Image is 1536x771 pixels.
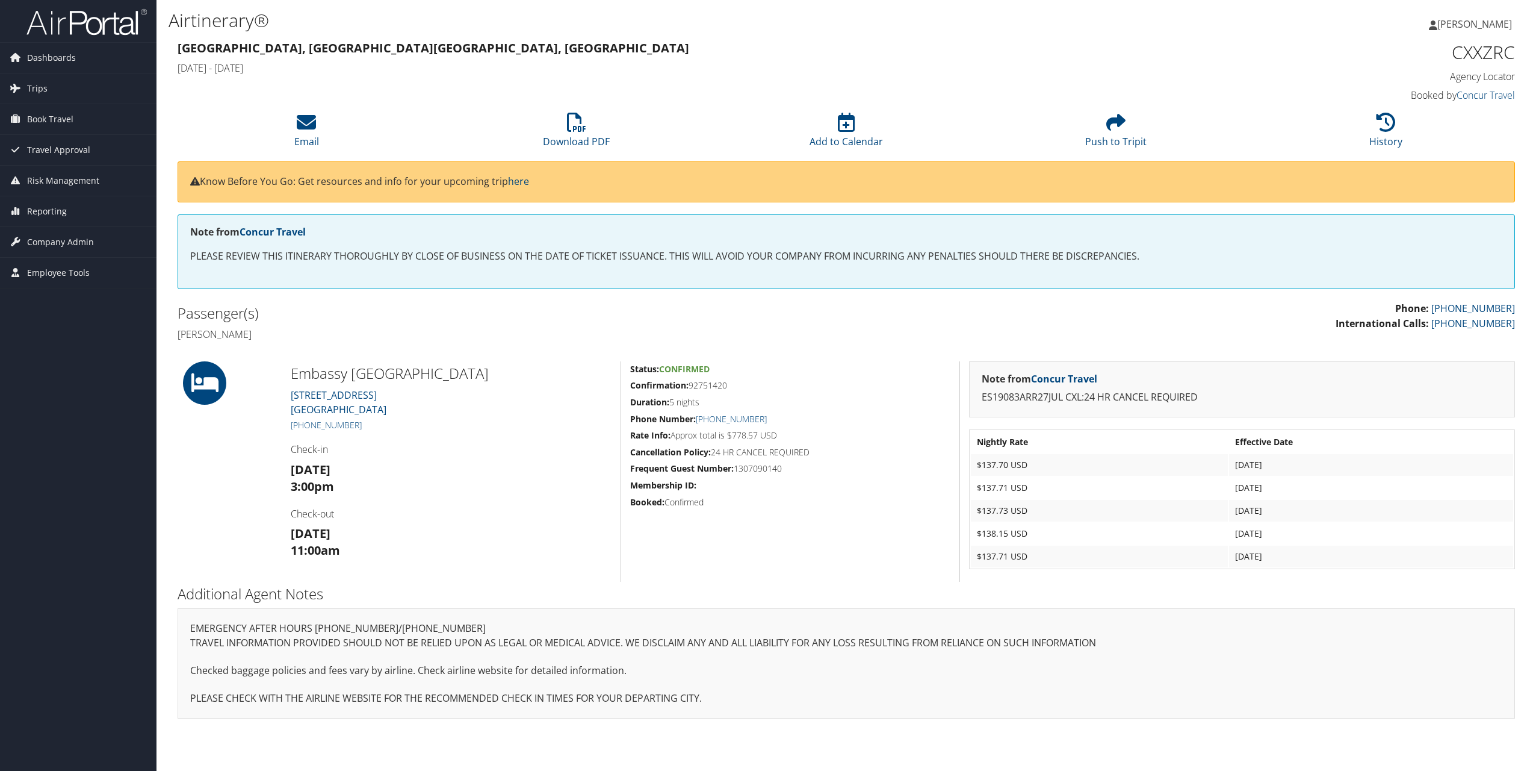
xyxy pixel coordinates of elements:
strong: Phone: [1395,302,1429,315]
td: [DATE] [1229,523,1513,545]
strong: International Calls: [1336,317,1429,330]
h5: 1307090140 [630,463,950,475]
strong: Note from [982,372,1097,385]
strong: 11:00am [291,542,340,558]
strong: Duration: [630,396,669,408]
strong: Note from [190,225,306,239]
h2: Embassy [GEOGRAPHIC_DATA] [291,363,612,384]
a: [PERSON_NAME] [1429,6,1524,42]
h2: Passenger(s) [178,303,837,323]
strong: Membership ID: [630,479,696,491]
a: [PHONE_NUMBER] [1431,317,1515,330]
a: Push to Tripit [1085,119,1147,148]
a: Concur Travel [240,225,306,239]
p: ES19083ARR27JUL CXL:24 HR CANCEL REQUIRED [982,390,1502,405]
td: [DATE] [1229,546,1513,567]
span: Dashboards [27,43,76,73]
span: Travel Approval [27,135,90,165]
a: Concur Travel [1031,372,1097,385]
span: Book Travel [27,104,73,134]
strong: Booked: [630,496,664,508]
h5: 92751420 [630,379,950,392]
p: TRAVEL INFORMATION PROVIDED SHOULD NOT BE RELIED UPON AS LEGAL OR MEDICAL ADVICE. WE DISCLAIM ANY... [190,635,1502,651]
span: Trips [27,73,48,104]
h1: CXXZRC [1194,40,1515,65]
strong: [DATE] [291,525,330,542]
strong: Rate Info: [630,429,670,441]
h4: Check-out [291,507,612,520]
strong: 3:00pm [291,478,334,495]
a: [STREET_ADDRESS][GEOGRAPHIC_DATA] [291,389,386,416]
h4: Check-in [291,443,612,456]
h4: Booked by [1194,89,1515,102]
strong: Frequent Guest Number: [630,463,734,474]
td: $137.70 USD [971,454,1228,476]
strong: [DATE] [291,461,330,478]
a: Add to Calendar [810,119,883,148]
a: History [1369,119,1402,148]
td: $137.73 USD [971,500,1228,522]
span: Company Admin [27,227,94,257]
h1: Airtinerary® [169,8,1072,33]
a: [PHONE_NUMBER] [291,419,362,431]
a: [PHONE_NUMBER] [1431,302,1515,315]
span: [PERSON_NAME] [1437,17,1512,31]
img: airportal-logo.png [26,8,147,36]
strong: Status: [630,363,659,375]
p: Checked baggage policies and fees vary by airline. Check airline website for detailed information. [190,663,1502,679]
td: $137.71 USD [971,477,1228,499]
strong: Confirmation: [630,379,689,391]
th: Nightly Rate [971,431,1228,453]
a: Email [294,119,319,148]
td: [DATE] [1229,477,1513,499]
td: [DATE] [1229,454,1513,476]
h5: Confirmed [630,496,950,508]
p: PLEASE CHECK WITH THE AIRLINE WEBSITE FOR THE RECOMMENDED CHECK IN TIMES FOR YOUR DEPARTING CITY. [190,691,1502,707]
h5: Approx total is $778.57 USD [630,429,950,442]
a: here [508,175,529,188]
div: EMERGENCY AFTER HOURS [PHONE_NUMBER]/[PHONE_NUMBER] [178,608,1515,719]
td: $138.15 USD [971,523,1228,545]
td: $137.71 USD [971,546,1228,567]
p: Know Before You Go: Get resources and info for your upcoming trip [190,174,1502,190]
h5: 24 HR CANCEL REQUIRED [630,446,950,458]
h2: Additional Agent Notes [178,584,1515,604]
h4: [DATE] - [DATE] [178,61,1176,75]
strong: [GEOGRAPHIC_DATA], [GEOGRAPHIC_DATA] [GEOGRAPHIC_DATA], [GEOGRAPHIC_DATA] [178,40,689,56]
h4: Agency Locator [1194,70,1515,83]
a: Concur Travel [1457,89,1515,102]
h5: 5 nights [630,396,950,408]
span: Risk Management [27,166,99,196]
span: Reporting [27,196,67,226]
h4: [PERSON_NAME] [178,328,837,341]
strong: Phone Number: [630,413,696,425]
span: Confirmed [659,363,710,375]
td: [DATE] [1229,500,1513,522]
span: Employee Tools [27,258,90,288]
a: Download PDF [543,119,610,148]
th: Effective Date [1229,431,1513,453]
p: PLEASE REVIEW THIS ITINERARY THOROUGHLY BY CLOSE OF BUSINESS ON THE DATE OF TICKET ISSUANCE. THIS... [190,249,1502,264]
strong: Cancellation Policy: [630,446,711,458]
a: [PHONE_NUMBER] [696,413,767,425]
